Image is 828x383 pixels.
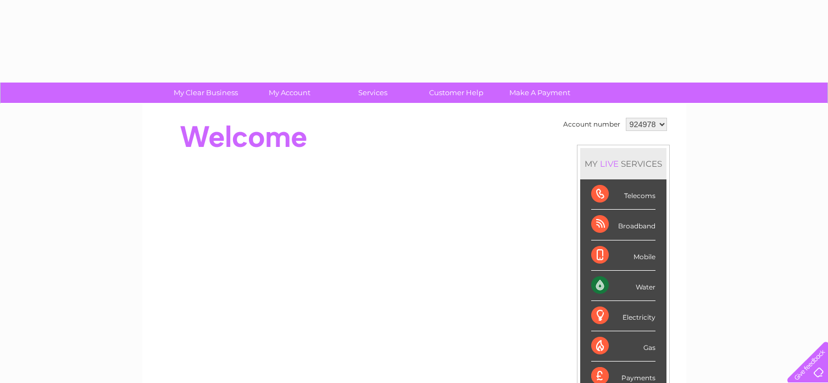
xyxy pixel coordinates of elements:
[160,83,251,103] a: My Clear Business
[494,83,585,103] a: Make A Payment
[591,271,655,301] div: Water
[591,240,655,271] div: Mobile
[244,83,335,103] a: My Account
[591,179,655,210] div: Telecoms
[411,83,502,103] a: Customer Help
[591,210,655,240] div: Broadband
[580,148,666,179] div: MY SERVICES
[591,331,655,362] div: Gas
[560,115,623,134] td: Account number
[598,158,621,169] div: LIVE
[591,301,655,331] div: Electricity
[327,83,418,103] a: Services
